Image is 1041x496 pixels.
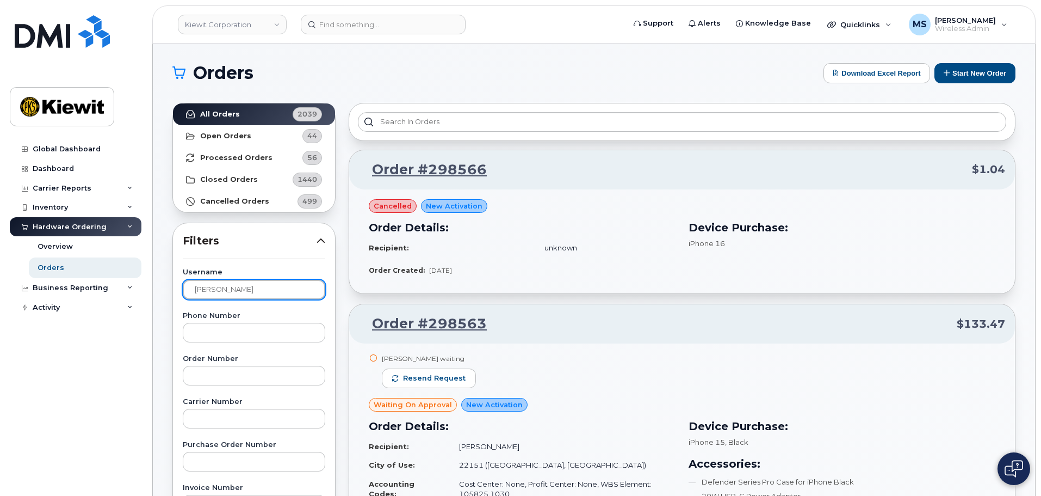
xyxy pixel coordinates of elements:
strong: City of Use: [369,461,415,469]
a: Cancelled Orders499 [173,191,335,212]
strong: Cancelled Orders [200,197,269,206]
a: Order #298563 [359,314,487,334]
span: 499 [302,196,317,206]
h3: Order Details: [369,418,676,434]
img: Open chat [1005,460,1023,477]
span: [DATE] [429,266,452,274]
strong: Processed Orders [200,154,272,162]
label: Carrier Number [183,399,325,406]
span: New Activation [426,201,482,211]
span: Filters [183,233,317,249]
span: 56 [307,152,317,163]
a: Open Orders44 [173,125,335,147]
label: Phone Number [183,313,325,320]
strong: Open Orders [200,132,251,140]
span: Waiting On Approval [374,400,452,410]
a: Order #298566 [359,160,487,180]
span: cancelled [374,201,412,211]
h3: Device Purchase: [689,219,995,236]
a: All Orders2039 [173,103,335,125]
button: Resend request [382,369,476,388]
span: Orders [193,65,253,81]
strong: All Orders [200,110,240,119]
li: Defender Series Pro Case for iPhone Black [689,477,995,487]
span: New Activation [466,400,523,410]
span: 1440 [298,174,317,185]
label: Username [183,269,325,276]
strong: Recipient: [369,442,409,451]
span: 44 [307,131,317,141]
span: $133.47 [957,316,1005,332]
span: , Black [725,438,748,446]
td: [PERSON_NAME] [449,437,676,456]
button: Start New Order [934,63,1015,83]
span: iPhone 16 [689,239,725,248]
a: Processed Orders56 [173,147,335,169]
button: Download Excel Report [823,63,930,83]
td: unknown [535,238,676,258]
td: 22151 ([GEOGRAPHIC_DATA], [GEOGRAPHIC_DATA]) [449,456,676,475]
a: Closed Orders1440 [173,169,335,191]
h3: Order Details: [369,219,676,236]
input: Search in orders [358,112,1006,132]
span: $1.04 [972,162,1005,177]
label: Purchase Order Number [183,442,325,449]
span: Resend request [403,373,466,383]
div: [PERSON_NAME] waiting [382,354,476,363]
span: 2039 [298,109,317,119]
strong: Closed Orders [200,175,258,184]
h3: Device Purchase: [689,418,995,434]
label: Invoice Number [183,485,325,492]
strong: Order Created: [369,266,425,274]
h3: Accessories: [689,456,995,472]
strong: Recipient: [369,243,409,252]
label: Order Number [183,356,325,363]
span: iPhone 15 [689,438,725,446]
